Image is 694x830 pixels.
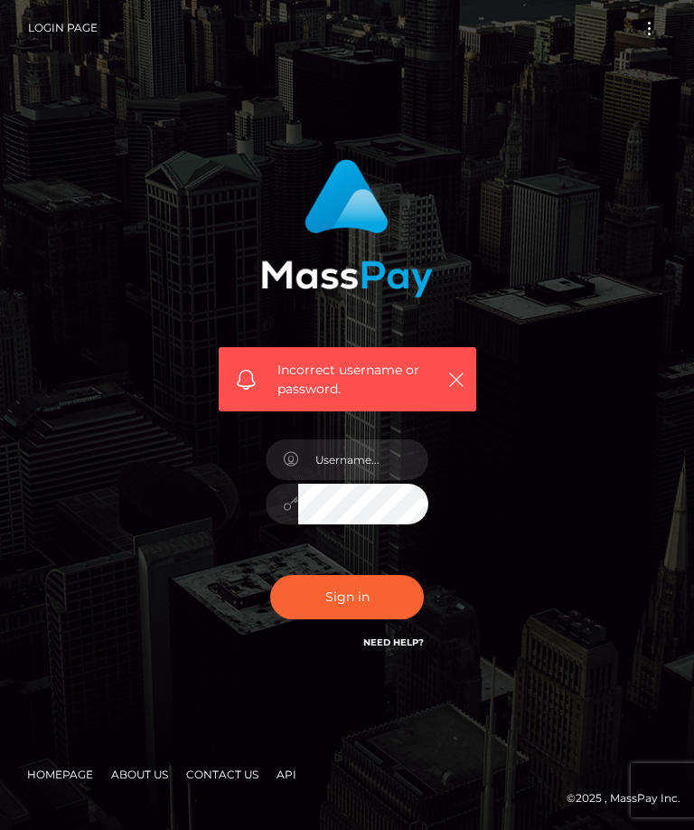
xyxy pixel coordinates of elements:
span: Incorrect username or password. [277,361,438,399]
a: Homepage [20,760,100,788]
a: API [269,760,304,788]
a: Contact Us [179,760,266,788]
div: © 2025 , MassPay Inc. [14,788,680,808]
input: Username... [298,439,428,480]
a: Need Help? [363,637,424,648]
button: Toggle navigation [633,16,666,41]
button: Sign in [270,575,424,619]
a: Login Page [28,9,98,47]
img: MassPay Login [261,159,433,297]
a: About Us [104,760,175,788]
